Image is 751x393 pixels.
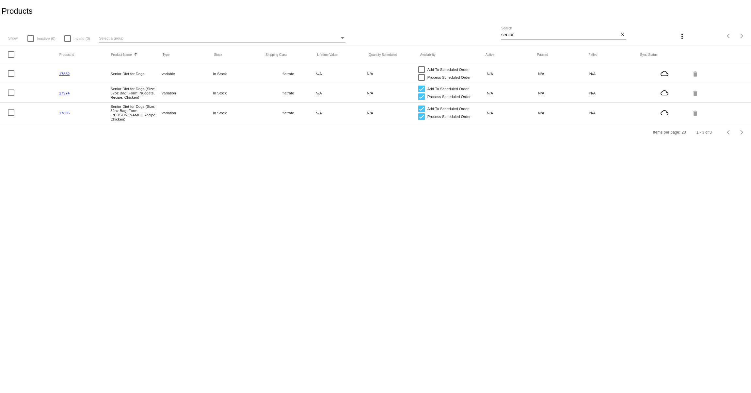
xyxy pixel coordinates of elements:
span: Add To Scheduled Order [427,66,469,74]
mat-cell: N/A [315,109,367,117]
span: Invalid (0) [73,35,90,42]
button: Change sorting for TotalQuantityFailed [588,53,597,57]
mat-cell: flatrate [264,70,315,77]
h2: Products [2,7,33,16]
mat-cell: flatrate [264,109,315,117]
mat-cell: In Stock [213,89,264,97]
span: Add To Scheduled Order [427,85,469,93]
span: Process Scheduled Order [427,113,471,121]
mat-header-cell: Availability [420,53,486,57]
button: Next page [735,29,748,42]
div: 1 - 3 of 3 [696,130,712,135]
a: 17974 [59,91,70,95]
mat-cell: Senior Diet for Dogs (Size: 32oz Bag, Form: Nuggets, Recipe: Chicken) [110,85,162,101]
mat-cell: N/A [315,89,367,97]
button: Next page [735,126,748,139]
mat-cell: Senior Diet for Dogs (Size: 32oz Bag, Form: [PERSON_NAME], Recipe: Chicken) [110,103,162,123]
mat-cell: N/A [589,89,641,97]
mat-cell: N/A [367,109,418,117]
input: Search [501,32,619,38]
mat-icon: delete [692,108,700,118]
mat-cell: N/A [487,89,538,97]
button: Previous page [722,126,735,139]
mat-cell: N/A [315,70,367,77]
mat-cell: N/A [367,70,418,77]
span: Process Scheduled Order [427,93,471,101]
mat-cell: variable [162,70,213,77]
mat-cell: N/A [538,109,589,117]
button: Change sorting for LifetimeValue [317,53,338,57]
mat-icon: close [620,32,625,38]
a: 17882 [59,72,70,76]
mat-icon: cloud_queue [641,109,689,117]
mat-icon: delete [692,69,700,79]
mat-cell: variation [162,89,213,97]
mat-cell: variation [162,109,213,117]
span: Show: [8,36,19,40]
mat-cell: N/A [487,70,538,77]
span: Inactive (0) [37,35,55,42]
a: 17885 [59,111,70,115]
button: Change sorting for ShippingClass [265,53,287,57]
button: Change sorting for ProductType [163,53,170,57]
mat-cell: In Stock [213,109,264,117]
mat-icon: more_vert [678,32,686,40]
mat-cell: N/A [367,89,418,97]
mat-cell: N/A [538,89,589,97]
mat-cell: N/A [487,109,538,117]
mat-cell: N/A [538,70,589,77]
div: 20 [681,130,686,135]
mat-icon: cloud_queue [641,89,689,97]
div: Items per page: [653,130,680,135]
mat-cell: N/A [589,109,641,117]
button: Clear [619,32,626,39]
button: Change sorting for TotalQuantityScheduledActive [486,53,494,57]
mat-cell: In Stock [213,70,264,77]
button: Change sorting for TotalQuantityScheduledPaused [537,53,548,57]
mat-select: Select a group [99,34,345,42]
mat-icon: delete [692,88,700,98]
button: Change sorting for QuantityScheduled [369,53,397,57]
button: Previous page [722,29,735,42]
button: Change sorting for ProductName [111,53,132,57]
span: Select a group [99,36,123,40]
mat-icon: cloud_queue [641,70,689,77]
mat-cell: Senior Diet for Dogs [110,70,162,77]
button: Change sorting for ValidationErrorCode [640,53,657,57]
span: Process Scheduled Order [427,74,471,81]
span: Add To Scheduled Order [427,105,469,113]
mat-cell: N/A [589,70,641,77]
mat-cell: flatrate [264,89,315,97]
button: Change sorting for StockLevel [214,53,222,57]
button: Change sorting for ExternalId [59,53,74,57]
